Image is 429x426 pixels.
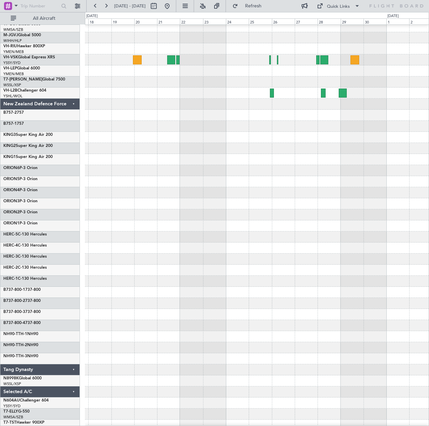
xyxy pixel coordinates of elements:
span: B757-2 [3,111,17,115]
a: ORION4P-3 Orion [3,188,38,192]
span: HERC-3 [3,255,18,259]
span: N604AU [3,398,20,403]
a: VH-VSKGlobal Express XRS [3,55,55,59]
a: YMEN/MEB [3,71,24,76]
a: N604AUChallenger 604 [3,398,49,403]
span: B737-800-3 [3,310,25,314]
a: YMEN/MEB [3,49,24,54]
div: 22 [180,18,203,24]
span: Refresh [239,4,268,8]
button: Refresh [229,1,270,11]
div: 18 [88,18,111,24]
a: B737-800-3737-800 [3,310,41,314]
a: ORION1P-3 Orion [3,221,38,225]
a: YSSY/SYD [3,404,20,409]
input: Trip Number [20,1,59,11]
span: ORION1 [3,221,19,225]
div: 27 [295,18,318,24]
div: 28 [318,18,340,24]
a: N8998KGlobal 6000 [3,376,42,380]
a: HERC-3C-130 Hercules [3,255,47,259]
a: WIHH/HLP [3,38,22,43]
a: VH-LEPGlobal 6000 [3,66,40,70]
span: ORION4 [3,188,19,192]
span: VH-LEP [3,66,17,70]
a: HERC-1C-130 Hercules [3,277,47,281]
span: ORION6 [3,166,19,170]
div: 25 [249,18,272,24]
div: 19 [111,18,134,24]
span: KING2 [3,144,16,148]
a: VH-RIUHawker 800XP [3,44,45,48]
a: B757-1757 [3,122,24,126]
span: KING3 [3,133,16,137]
a: NH90-TTH-3NH90 [3,354,38,358]
div: 20 [134,18,157,24]
span: M-JGVJ [3,33,18,37]
a: WSSL/XSP [3,381,21,386]
span: B737-800-2 [3,299,25,303]
span: VH-L2B [3,89,17,93]
a: WSSL/XSP [3,83,21,88]
div: [DATE] [86,13,98,19]
a: HERC-4C-130 Hercules [3,244,47,248]
span: VH-VSK [3,55,18,59]
a: B737-800-1737-800 [3,288,41,292]
span: VH-RIU [3,44,17,48]
span: NH90-TTH-1 [3,332,27,336]
div: 24 [226,18,249,24]
span: NH90-TTH-2 [3,343,27,347]
span: ORION2 [3,210,19,214]
span: T7-[PERSON_NAME] [3,77,42,82]
span: ORION3 [3,199,19,203]
a: B757-2757 [3,111,24,115]
a: T7-TSTHawker 900XP [3,421,44,425]
div: Quick Links [327,3,350,10]
a: T7-[PERSON_NAME]Global 7500 [3,77,65,82]
div: 23 [203,18,226,24]
a: KING2Super King Air 200 [3,144,53,148]
span: T7-ELLY [3,410,18,414]
span: All Aircraft [17,16,71,21]
a: B737-800-4737-800 [3,321,41,325]
a: T7-ELLYG-550 [3,410,30,414]
span: B737-800-4 [3,321,25,325]
span: HERC-4 [3,244,18,248]
a: YSSY/SYD [3,60,20,65]
button: Quick Links [314,1,363,11]
span: KING1 [3,155,16,159]
div: 21 [157,18,180,24]
div: 26 [272,18,295,24]
span: NH90-TTH-3 [3,354,27,358]
a: NH90-TTH-1NH90 [3,332,38,336]
div: 29 [341,18,364,24]
span: HERC-2 [3,266,18,270]
a: NH90-TTH-2NH90 [3,343,38,347]
span: ORION5 [3,177,19,181]
a: M-JGVJGlobal 5000 [3,33,41,37]
span: HERC-1 [3,277,18,281]
a: HERC-5C-130 Hercules [3,232,47,236]
a: ORION5P-3 Orion [3,177,38,181]
span: N8998K [3,376,19,380]
a: ORION3P-3 Orion [3,199,38,203]
a: KING1Super King Air 200 [3,155,53,159]
button: All Aircraft [7,13,73,24]
div: 30 [364,18,386,24]
div: 1 [386,18,409,24]
span: HERC-5 [3,232,18,236]
a: VH-L2BChallenger 604 [3,89,46,93]
a: HERC-2C-130 Hercules [3,266,47,270]
a: WMSA/SZB [3,415,23,420]
a: YSHL/WOL [3,94,22,99]
span: B757-1 [3,122,17,126]
a: WMSA/SZB [3,27,23,32]
span: B737-800-1 [3,288,25,292]
a: B737-800-2737-800 [3,299,41,303]
div: [DATE] [387,13,399,19]
a: ORION6P-3 Orion [3,166,38,170]
a: ORION2P-3 Orion [3,210,38,214]
a: KING3Super King Air 200 [3,133,53,137]
span: T7-TST [3,421,16,425]
span: [DATE] - [DATE] [114,3,146,9]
